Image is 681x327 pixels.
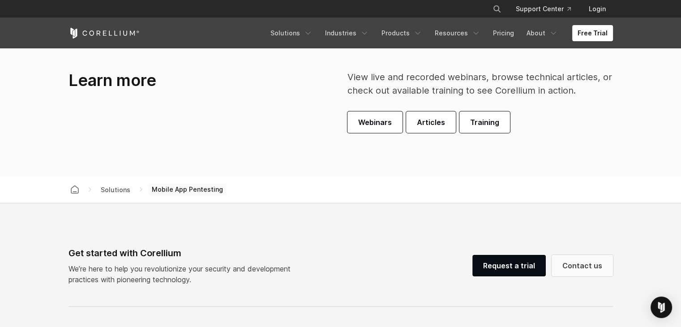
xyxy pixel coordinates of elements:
[69,70,298,90] h3: Learn more
[521,25,563,41] a: About
[417,117,445,128] span: Articles
[320,25,374,41] a: Industries
[265,25,318,41] a: Solutions
[470,117,499,128] span: Training
[582,1,613,17] a: Login
[509,1,578,17] a: Support Center
[651,297,672,318] div: Open Intercom Messenger
[472,255,546,276] a: Request a trial
[69,246,298,260] div: Get started with Corellium
[97,185,134,194] div: Solutions
[429,25,486,41] a: Resources
[265,25,613,41] div: Navigation Menu
[459,112,510,133] a: Training
[347,72,612,96] span: View live and recorded webinars, browse technical articles, or check out available training to se...
[69,28,140,39] a: Corellium Home
[488,25,519,41] a: Pricing
[67,183,83,196] a: Corellium home
[572,25,613,41] a: Free Trial
[376,25,428,41] a: Products
[69,263,298,285] p: We’re here to help you revolutionize your security and development practices with pioneering tech...
[347,112,403,133] a: Webinars
[489,1,505,17] button: Search
[148,183,227,196] span: Mobile App Pentesting
[482,1,613,17] div: Navigation Menu
[358,117,392,128] span: Webinars
[97,184,134,195] span: Solutions
[552,255,613,276] a: Contact us
[406,112,456,133] a: Articles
